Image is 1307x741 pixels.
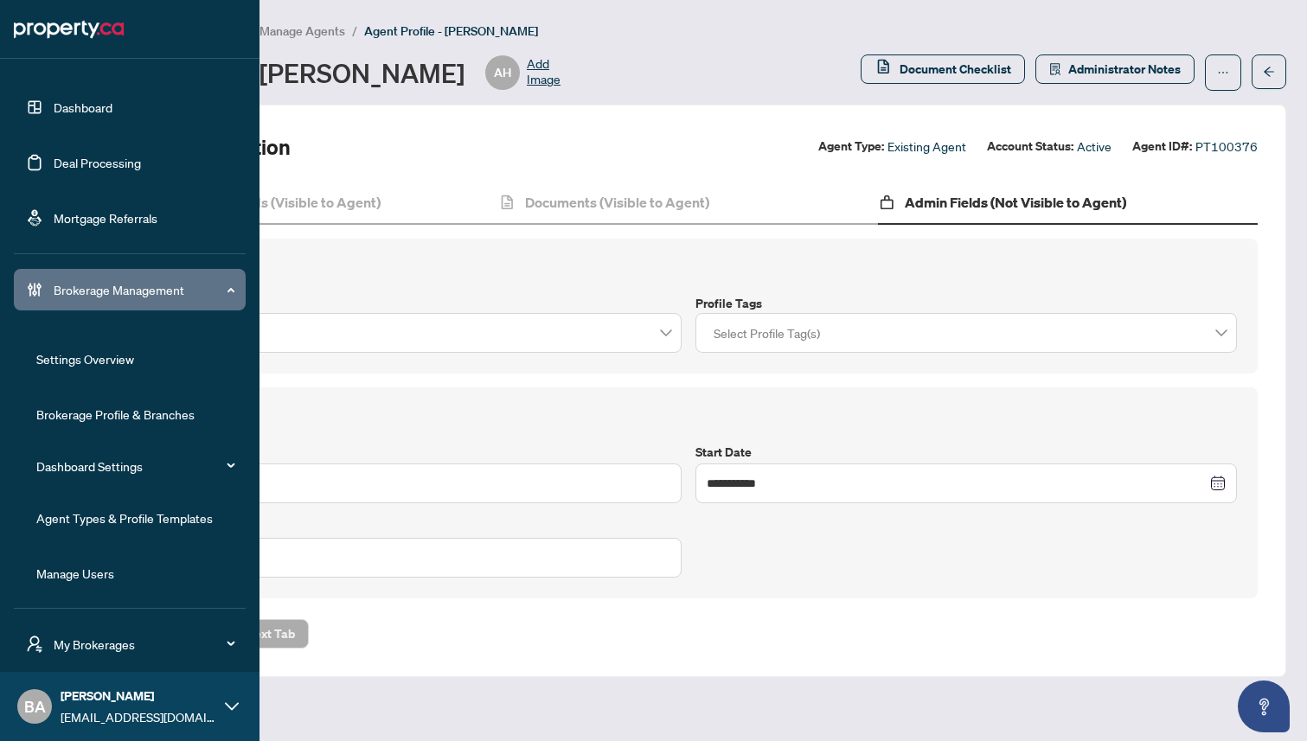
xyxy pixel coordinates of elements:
a: Dashboard [54,99,112,115]
span: Document Checklist [900,55,1011,83]
h4: Joining Profile [139,408,1237,429]
span: Administrator Notes [1068,55,1181,83]
div: Agent Profile - [PERSON_NAME] [90,55,561,90]
li: / [352,21,357,41]
span: PT100376 [1195,137,1258,157]
span: user-switch [26,636,43,653]
span: arrow-left [1263,66,1275,78]
a: Manage Users [36,565,114,581]
span: Add Image [527,55,561,90]
a: Deal Processing [54,155,141,170]
button: Next Tab [232,619,309,648]
span: Manage Agents [259,23,345,39]
span: [PERSON_NAME] [61,687,216,706]
span: solution [1049,63,1061,75]
a: Settings Overview [36,351,134,367]
label: Brokerwolf ID [139,443,682,462]
label: Agent Type: [818,137,884,157]
a: Agent Types & Profile Templates [36,510,213,526]
span: AH [494,63,511,82]
label: Start Date [695,443,1238,462]
label: Agent ID#: [1132,137,1192,157]
span: My Brokerages [54,635,234,654]
h4: Agent Selections [139,259,1237,280]
span: [EMAIL_ADDRESS][DOMAIN_NAME] [61,707,216,726]
a: Dashboard Settings [36,458,143,474]
button: Document Checklist [861,54,1025,84]
img: logo [14,16,124,43]
span: Vaughan [150,316,671,349]
h4: Documents (Visible to Agent) [525,192,709,213]
a: Brokerage Profile & Branches [36,406,195,422]
span: BA [24,694,46,719]
label: Brokerage Agent Id [139,517,682,536]
a: Mortgage Referrals [54,210,157,226]
label: Branch [139,294,682,313]
button: Open asap [1238,680,1290,732]
label: Profile Tags [695,294,1238,313]
span: Existing Agent [887,137,966,157]
label: Account Status: [987,137,1073,157]
span: Active [1077,137,1112,157]
h4: Admin Fields (Not Visible to Agent) [905,192,1126,213]
span: ellipsis [1217,67,1229,79]
h4: Agent Profile Fields (Visible to Agent) [144,192,381,213]
span: Brokerage Management [54,280,234,299]
button: Administrator Notes [1035,54,1195,84]
span: Agent Profile - [PERSON_NAME] [364,23,538,39]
